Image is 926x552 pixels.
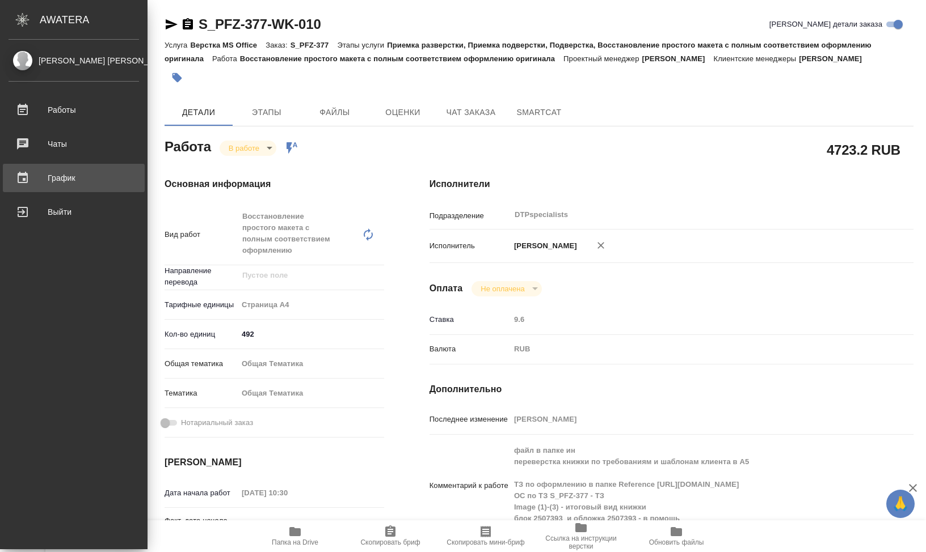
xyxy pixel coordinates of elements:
div: Общая Тематика [238,384,384,403]
p: [PERSON_NAME] [510,240,577,252]
div: Общая Тематика [238,354,384,373]
div: Работы [9,101,139,118]
textarea: файл в папке ин переверстка книжки по требованиям и шаблонам клиента в А5 ТЗ по оформлению в папк... [510,441,873,528]
span: Обновить файлы [649,538,704,546]
button: Не оплачена [477,284,528,294]
div: AWATERA [40,9,148,31]
button: В работе [225,143,263,153]
span: Нотариальный заказ [181,417,253,428]
span: Этапы [239,105,294,120]
p: Работа [212,54,240,63]
span: Папка на Drive [272,538,318,546]
button: Добавить тэг [165,65,190,90]
button: Удалить исполнителя [588,233,613,258]
p: Дата начала работ [165,487,238,499]
button: Скопировать бриф [343,520,438,552]
div: Выйти [9,203,139,220]
a: График [3,164,145,192]
input: Пустое поле [510,311,873,328]
a: Выйти [3,198,145,226]
h4: Дополнительно [430,383,914,396]
a: Работы [3,96,145,124]
p: S_PFZ-377 [291,41,338,49]
p: Верстка MS Office [190,41,266,49]
h4: Основная информация [165,177,384,191]
input: Пустое поле [238,518,337,534]
p: Восстановление простого макета с полным соответствием оформлению оригинала [240,54,563,63]
input: Пустое поле [510,411,873,427]
p: Комментарий к работе [430,480,510,491]
button: Скопировать ссылку для ЯМессенджера [165,18,178,31]
span: Файлы [308,105,362,120]
button: Скопировать ссылку [181,18,195,31]
input: Пустое поле [241,269,357,282]
button: Ссылка на инструкции верстки [533,520,629,552]
span: Ссылка на инструкции верстки [540,534,622,550]
p: Этапы услуги [337,41,387,49]
h2: Работа [165,135,211,156]
p: Общая тематика [165,358,238,370]
p: Приемка разверстки, Приемка подверстки, Подверстка, Восстановление простого макета с полным соотв... [165,41,872,63]
p: Заказ: [266,41,290,49]
p: [PERSON_NAME] [642,54,714,63]
span: SmartCat [512,105,566,120]
span: Скопировать мини-бриф [447,538,524,546]
p: Клиентские менеджеры [713,54,799,63]
div: Чаты [9,135,139,152]
p: Подразделение [430,210,510,222]
p: Ставка [430,314,510,325]
p: Услуга [165,41,190,49]
span: Детали [171,105,226,120]
div: RUB [510,339,873,359]
span: Скопировать бриф [360,538,420,546]
a: Чаты [3,130,145,158]
h4: Оплата [430,282,463,295]
input: Пустое поле [238,485,337,501]
span: Оценки [376,105,430,120]
p: Вид работ [165,229,238,240]
span: 🙏 [891,492,910,516]
span: Чат заказа [444,105,498,120]
p: Тарифные единицы [165,299,238,311]
button: 🙏 [886,490,915,518]
h4: Исполнители [430,177,914,191]
a: S_PFZ-377-WK-010 [199,16,321,32]
p: Тематика [165,388,238,399]
div: График [9,169,139,186]
p: Валюта [430,343,510,355]
p: Проектный менеджер [563,54,642,63]
button: Обновить файлы [629,520,724,552]
span: [PERSON_NAME] детали заказа [769,19,882,30]
div: [PERSON_NAME] [PERSON_NAME] [9,54,139,67]
div: В работе [472,281,541,296]
p: Кол-во единиц [165,329,238,340]
div: В работе [220,141,276,156]
p: Направление перевода [165,265,238,288]
h2: 4723.2 RUB [827,140,900,159]
h4: [PERSON_NAME] [165,456,384,469]
button: Скопировать мини-бриф [438,520,533,552]
p: Исполнитель [430,240,510,252]
p: Последнее изменение [430,414,510,425]
p: [PERSON_NAME] [799,54,870,63]
p: Факт. дата начала работ [165,515,238,538]
div: Страница А4 [238,295,384,315]
input: ✎ Введи что-нибудь [238,326,384,342]
button: Папка на Drive [247,520,343,552]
